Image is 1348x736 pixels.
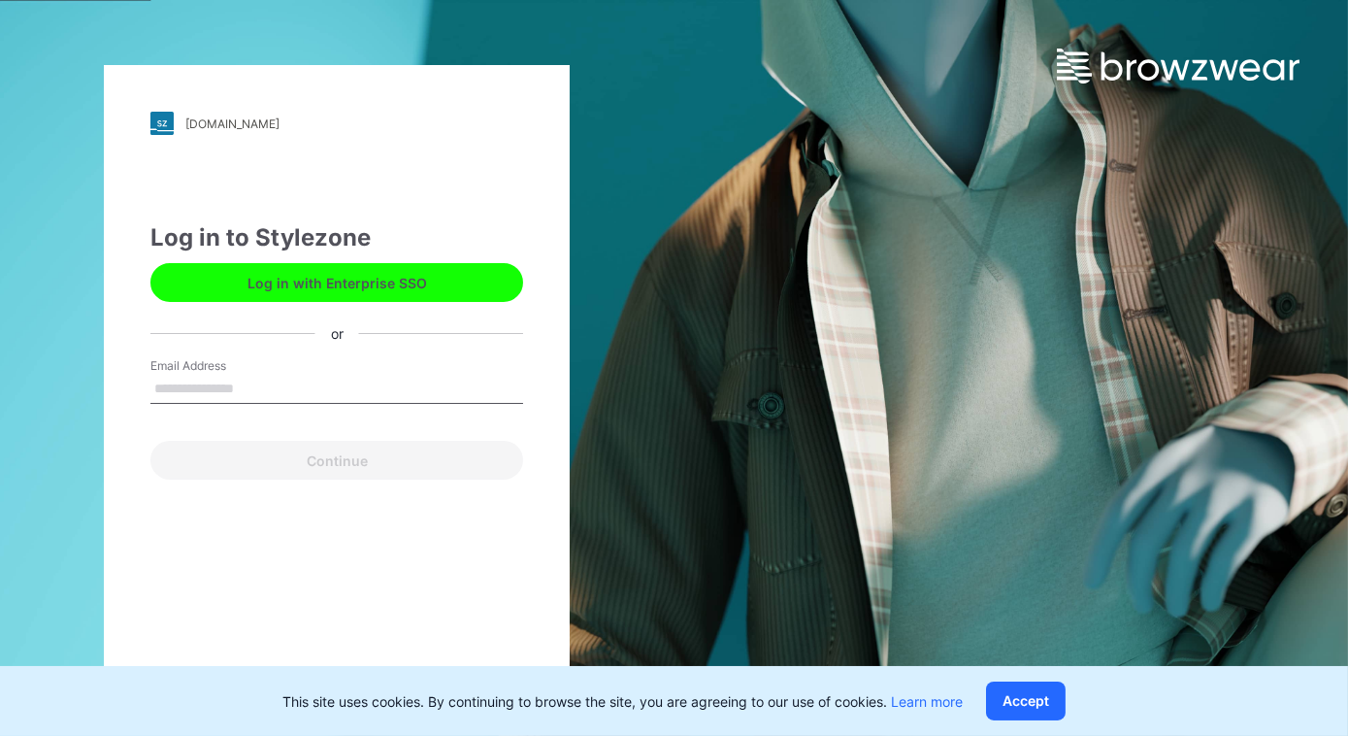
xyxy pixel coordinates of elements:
[150,112,523,135] a: [DOMAIN_NAME]
[1057,49,1299,84] img: browzwear-logo.e42bd6dac1945053ebaf764b6aa21510.svg
[150,220,523,255] div: Log in to Stylezone
[150,263,523,302] button: Log in with Enterprise SSO
[282,691,963,712] p: This site uses cookies. By continuing to browse the site, you are agreeing to our use of cookies.
[185,117,279,131] div: [DOMAIN_NAME]
[891,693,963,710] a: Learn more
[315,323,359,344] div: or
[150,112,174,135] img: stylezone-logo.562084cfcfab977791bfbf7441f1a819.svg
[986,682,1066,720] button: Accept
[150,357,286,375] label: Email Address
